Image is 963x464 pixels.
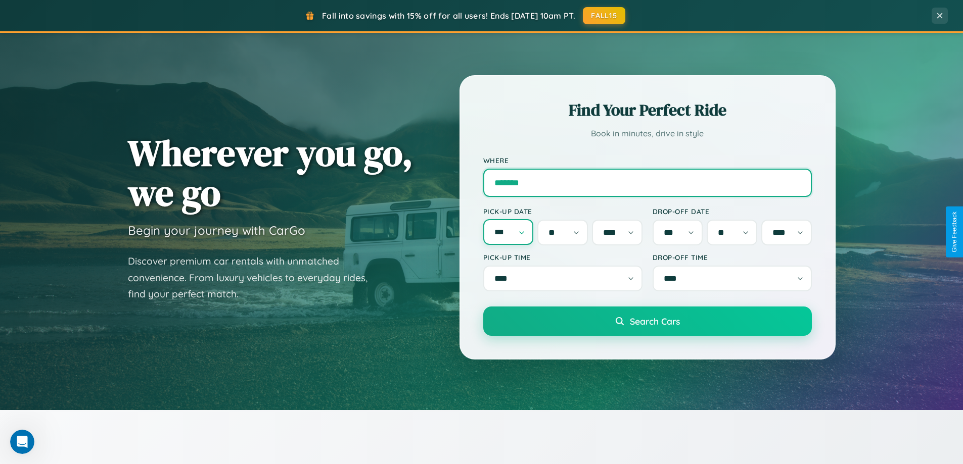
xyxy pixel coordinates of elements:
[483,306,812,336] button: Search Cars
[951,212,958,252] div: Give Feedback
[483,126,812,141] p: Book in minutes, drive in style
[630,316,680,327] span: Search Cars
[322,11,575,21] span: Fall into savings with 15% off for all users! Ends [DATE] 10am PT.
[653,253,812,262] label: Drop-off Time
[483,156,812,165] label: Where
[653,207,812,216] label: Drop-off Date
[483,253,643,262] label: Pick-up Time
[583,7,625,24] button: FALL15
[128,223,305,238] h3: Begin your journey with CarGo
[10,430,34,454] iframe: Intercom live chat
[483,99,812,121] h2: Find Your Perfect Ride
[128,133,413,213] h1: Wherever you go, we go
[483,207,643,216] label: Pick-up Date
[128,253,381,302] p: Discover premium car rentals with unmatched convenience. From luxury vehicles to everyday rides, ...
